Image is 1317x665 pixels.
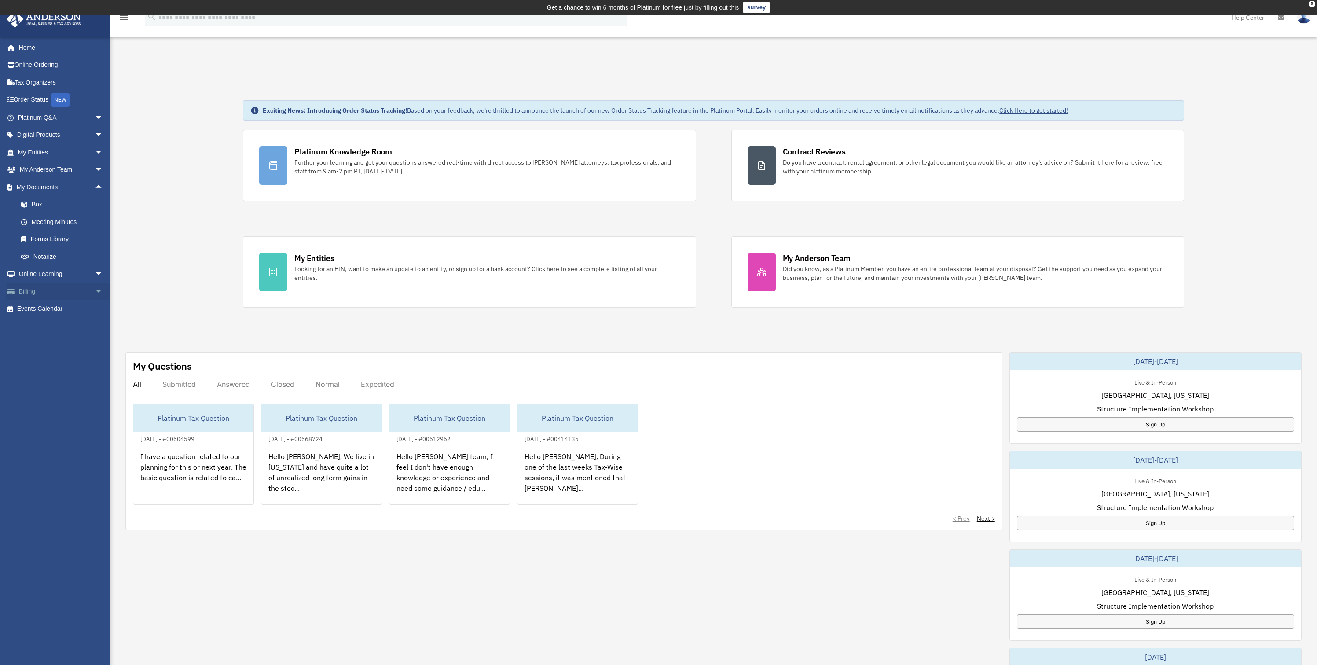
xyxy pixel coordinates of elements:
[517,404,638,505] a: Platinum Tax Question[DATE] - #00414135Hello [PERSON_NAME], During one of the last weeks Tax-Wise...
[1017,614,1294,629] a: Sign Up
[6,161,117,179] a: My Anderson Teamarrow_drop_down
[389,404,510,505] a: Platinum Tax Question[DATE] - #00512962Hello [PERSON_NAME] team, I feel I don't have enough knowl...
[12,231,117,248] a: Forms Library
[4,11,84,28] img: Anderson Advisors Platinum Portal
[1097,502,1214,513] span: Structure Implementation Workshop
[977,514,995,523] a: Next >
[133,444,253,513] div: I have a question related to our planning for this or next year. The basic question is related to...
[133,360,192,373] div: My Questions
[731,130,1184,201] a: Contract Reviews Do you have a contract, rental agreement, or other legal document you would like...
[6,283,117,300] a: Billingarrow_drop_down
[1127,476,1183,485] div: Live & In-Person
[294,158,679,176] div: Further your learning and get your questions answered real-time with direct access to [PERSON_NAM...
[1101,489,1209,499] span: [GEOGRAPHIC_DATA], [US_STATE]
[6,143,117,161] a: My Entitiesarrow_drop_down
[95,265,112,283] span: arrow_drop_down
[261,404,382,505] a: Platinum Tax Question[DATE] - #00568724Hello [PERSON_NAME], We live in [US_STATE] and have quite ...
[261,444,382,513] div: Hello [PERSON_NAME], We live in [US_STATE] and have quite a lot of unrealized long term gains in ...
[95,178,112,196] span: arrow_drop_up
[1127,377,1183,386] div: Live & In-Person
[263,107,407,114] strong: Exciting News: Introducing Order Status Tracking!
[783,265,1168,282] div: Did you know, as a Platinum Member, you have an entire professional team at your disposal? Get th...
[261,404,382,432] div: Platinum Tax Question
[6,39,112,56] a: Home
[1297,11,1310,24] img: User Pic
[271,380,294,389] div: Closed
[162,380,196,389] div: Submitted
[1309,1,1315,7] div: close
[294,253,334,264] div: My Entities
[999,107,1068,114] a: Click Here to get started!
[6,178,117,196] a: My Documentsarrow_drop_up
[731,236,1184,308] a: My Anderson Team Did you know, as a Platinum Member, you have an entire professional team at your...
[1127,574,1183,584] div: Live & In-Person
[6,91,117,109] a: Order StatusNEW
[133,434,202,443] div: [DATE] - #00604599
[1101,390,1209,400] span: [GEOGRAPHIC_DATA], [US_STATE]
[389,404,510,432] div: Platinum Tax Question
[133,404,253,432] div: Platinum Tax Question
[147,12,157,22] i: search
[12,248,117,265] a: Notarize
[243,130,696,201] a: Platinum Knowledge Room Further your learning and get your questions answered real-time with dire...
[95,126,112,144] span: arrow_drop_down
[783,253,851,264] div: My Anderson Team
[547,2,739,13] div: Get a chance to win 6 months of Platinum for free just by filling out this
[6,300,117,318] a: Events Calendar
[1017,516,1294,530] a: Sign Up
[389,434,458,443] div: [DATE] - #00512962
[95,109,112,127] span: arrow_drop_down
[243,236,696,308] a: My Entities Looking for an EIN, want to make an update to an entity, or sign up for a bank accoun...
[517,434,586,443] div: [DATE] - #00414135
[294,265,679,282] div: Looking for an EIN, want to make an update to an entity, or sign up for a bank account? Click her...
[217,380,250,389] div: Answered
[1097,601,1214,611] span: Structure Implementation Workshop
[783,146,846,157] div: Contract Reviews
[6,265,117,283] a: Online Learningarrow_drop_down
[783,158,1168,176] div: Do you have a contract, rental agreement, or other legal document you would like an attorney's ad...
[1010,451,1301,469] div: [DATE]-[DATE]
[133,380,141,389] div: All
[12,196,117,213] a: Box
[119,12,129,23] i: menu
[1010,353,1301,370] div: [DATE]-[DATE]
[517,404,638,432] div: Platinum Tax Question
[1101,587,1209,598] span: [GEOGRAPHIC_DATA], [US_STATE]
[6,73,117,91] a: Tax Organizers
[389,444,510,513] div: Hello [PERSON_NAME] team, I feel I don't have enough knowledge or experience and need some guidan...
[95,283,112,301] span: arrow_drop_down
[119,15,129,23] a: menu
[95,161,112,179] span: arrow_drop_down
[261,434,330,443] div: [DATE] - #00568724
[1017,417,1294,432] a: Sign Up
[315,380,340,389] div: Normal
[12,213,117,231] a: Meeting Minutes
[51,93,70,107] div: NEW
[517,444,638,513] div: Hello [PERSON_NAME], During one of the last weeks Tax-Wise sessions, it was mentioned that [PERSO...
[1097,404,1214,414] span: Structure Implementation Workshop
[6,109,117,126] a: Platinum Q&Aarrow_drop_down
[95,143,112,162] span: arrow_drop_down
[263,106,1068,115] div: Based on your feedback, we're thrilled to announce the launch of our new Order Status Tracking fe...
[1010,550,1301,567] div: [DATE]-[DATE]
[294,146,392,157] div: Platinum Knowledge Room
[743,2,770,13] a: survey
[361,380,394,389] div: Expedited
[133,404,254,505] a: Platinum Tax Question[DATE] - #00604599I have a question related to our planning for this or next...
[6,56,117,74] a: Online Ordering
[6,126,117,144] a: Digital Productsarrow_drop_down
